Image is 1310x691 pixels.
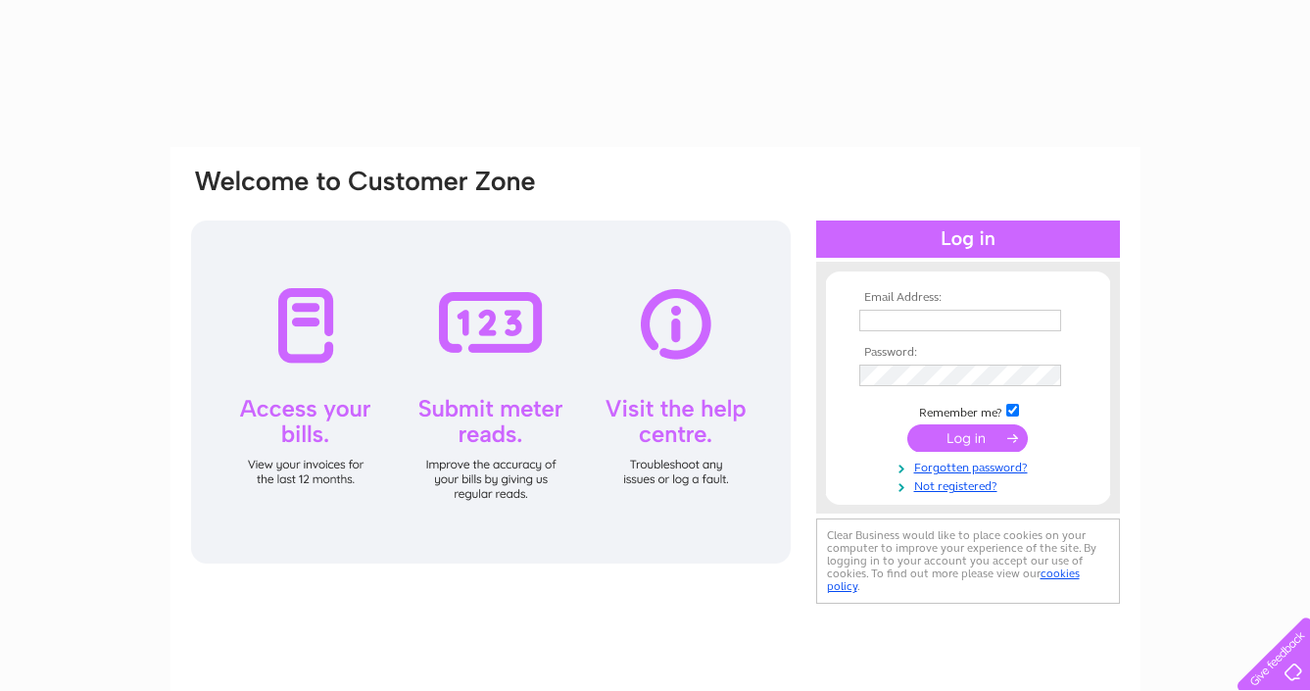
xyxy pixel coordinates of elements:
[816,518,1120,604] div: Clear Business would like to place cookies on your computer to improve your experience of the sit...
[859,457,1082,475] a: Forgotten password?
[854,346,1082,360] th: Password:
[859,475,1082,494] a: Not registered?
[907,424,1028,452] input: Submit
[827,567,1080,593] a: cookies policy
[854,291,1082,305] th: Email Address:
[854,401,1082,420] td: Remember me?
